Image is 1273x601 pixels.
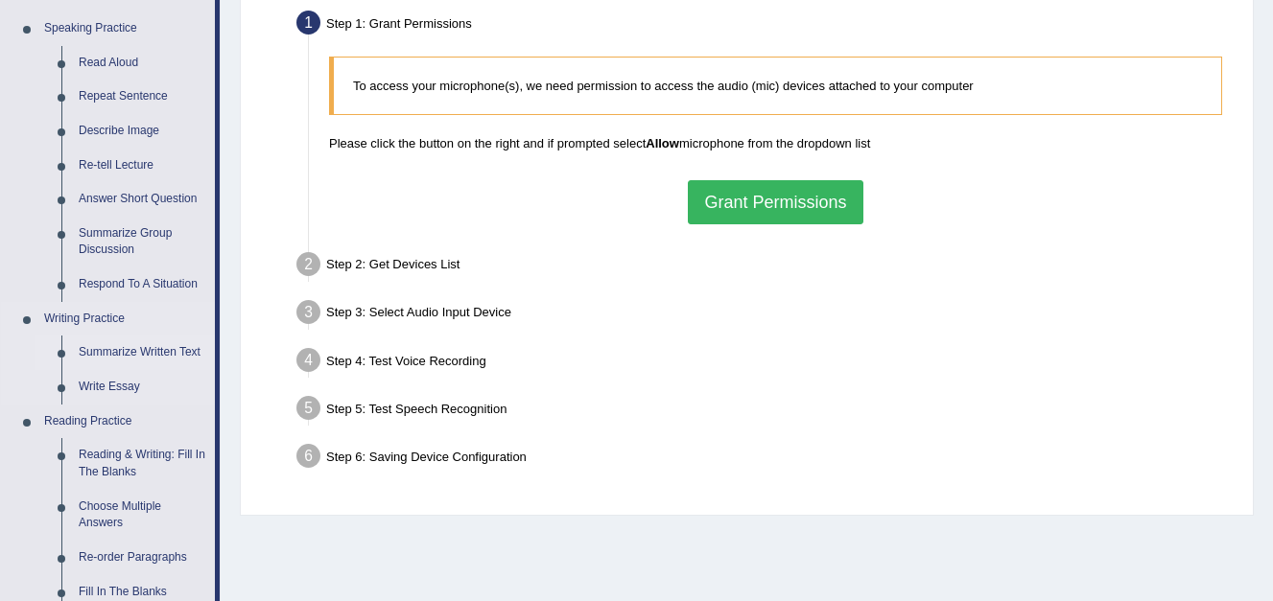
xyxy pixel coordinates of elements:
[70,370,215,405] a: Write Essay
[288,342,1244,384] div: Step 4: Test Voice Recording
[35,302,215,336] a: Writing Practice
[70,438,215,489] a: Reading & Writing: Fill In The Blanks
[70,149,215,183] a: Re-tell Lecture
[70,80,215,114] a: Repeat Sentence
[70,217,215,267] a: Summarize Group Discussion
[70,46,215,81] a: Read Aloud
[353,77,1202,95] p: To access your microphone(s), we need permission to access the audio (mic) devices attached to yo...
[288,294,1244,336] div: Step 3: Select Audio Input Device
[288,390,1244,432] div: Step 5: Test Speech Recognition
[70,541,215,575] a: Re-order Paragraphs
[70,267,215,302] a: Respond To A Situation
[35,405,215,439] a: Reading Practice
[329,134,1222,152] p: Please click the button on the right and if prompted select microphone from the dropdown list
[70,490,215,541] a: Choose Multiple Answers
[70,182,215,217] a: Answer Short Question
[288,5,1244,47] div: Step 1: Grant Permissions
[646,136,679,150] b: Allow
[70,335,215,370] a: Summarize Written Text
[70,114,215,149] a: Describe Image
[35,12,215,46] a: Speaking Practice
[288,246,1244,289] div: Step 2: Get Devices List
[688,180,862,224] button: Grant Permissions
[288,438,1244,480] div: Step 6: Saving Device Configuration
